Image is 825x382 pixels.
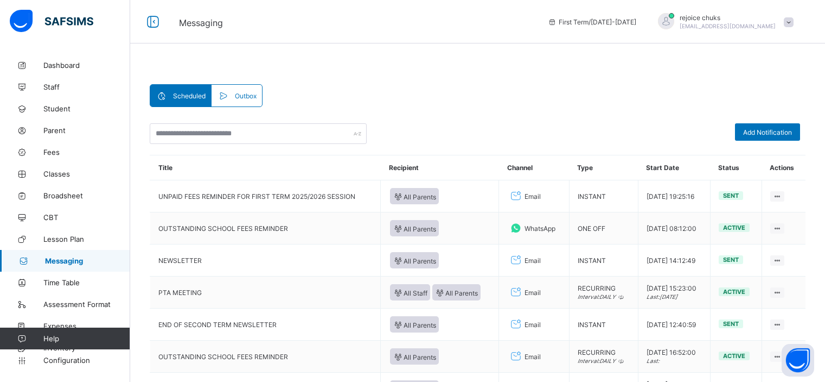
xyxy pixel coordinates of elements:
[499,155,569,180] th: Channel
[43,104,130,113] span: Student
[680,14,776,22] span: rejoice chuks
[43,334,130,343] span: Help
[638,341,710,373] td: [DATE] 16:52:00
[569,341,638,373] td: RECURRING
[393,320,436,329] span: All Parents
[508,350,523,363] i: Email Channel
[569,309,638,341] td: INSTANT
[150,212,381,245] td: OUTSTANDING SCHOOL FEES REMINDER
[393,352,436,361] span: All Parents
[43,356,130,365] span: Configuration
[150,309,381,341] td: END OF SECOND TERM NEWSLETTER
[525,289,541,297] span: Email
[723,352,745,360] span: Active
[723,256,739,264] span: Sent
[710,155,762,180] th: Status
[43,83,130,91] span: Staff
[508,222,523,235] i: WhatsAPP Channel
[647,293,677,300] i: Last: [DATE]
[647,358,660,364] i: Last:
[150,341,381,373] td: OUTSTANDING SCHOOL FEES REMINDER
[10,10,93,33] img: safsims
[723,192,739,199] span: Sent
[179,17,223,28] span: Messaging
[43,300,130,309] span: Assessment Format
[638,245,710,277] td: [DATE] 14:12:49
[43,148,130,156] span: Fees
[235,92,257,100] span: Outbox
[508,190,523,203] i: Email Channel
[525,256,541,265] span: Email
[569,180,638,212] td: INSTANT
[525,192,541,201] span: Email
[43,278,130,287] span: Time Table
[723,224,745,231] span: Active
[548,18,636,26] span: session/term information
[569,212,638,245] td: ONE OFF
[393,192,436,201] span: All Parents
[508,318,523,331] i: Email Channel
[150,245,381,277] td: NEWSLETTER
[393,256,436,265] span: All Parents
[393,288,427,297] span: All Staff
[647,13,799,31] div: rejoicechuks
[393,224,436,233] span: All Parents
[173,92,206,100] span: Scheduled
[762,155,805,180] th: Actions
[45,256,130,265] span: Messaging
[525,224,555,233] span: WhatsApp
[569,277,638,309] td: RECURRING
[150,180,381,212] td: UNPAID FEES REMINDER FOR FIRST TERM 2025/2026 SESSION
[569,155,638,180] th: Type
[150,277,381,309] td: PTA MEETING
[43,126,130,135] span: Parent
[43,191,130,200] span: Broadsheet
[638,155,710,180] th: Start Date
[638,277,710,309] td: [DATE] 15:23:00
[43,322,130,330] span: Expenses
[680,23,776,29] span: [EMAIL_ADDRESS][DOMAIN_NAME]
[578,293,625,300] i: Interval: DAILY
[525,353,541,361] span: Email
[508,286,523,299] i: Email Channel
[723,288,745,296] span: Active
[508,254,523,267] i: Email Channel
[43,170,130,178] span: Classes
[743,128,792,136] span: Add Notification
[43,61,130,70] span: Dashboard
[525,321,541,329] span: Email
[150,155,381,180] th: Title
[43,235,130,243] span: Lesson Plan
[638,309,710,341] td: [DATE] 12:40:59
[381,155,499,180] th: Recipient
[43,213,130,222] span: CBT
[578,358,625,364] i: Interval: DAILY
[723,320,739,328] span: Sent
[435,288,478,297] span: All Parents
[638,212,710,245] td: [DATE] 08:12:00
[782,344,814,377] button: Open asap
[638,180,710,212] td: [DATE] 19:25:16
[569,245,638,277] td: INSTANT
